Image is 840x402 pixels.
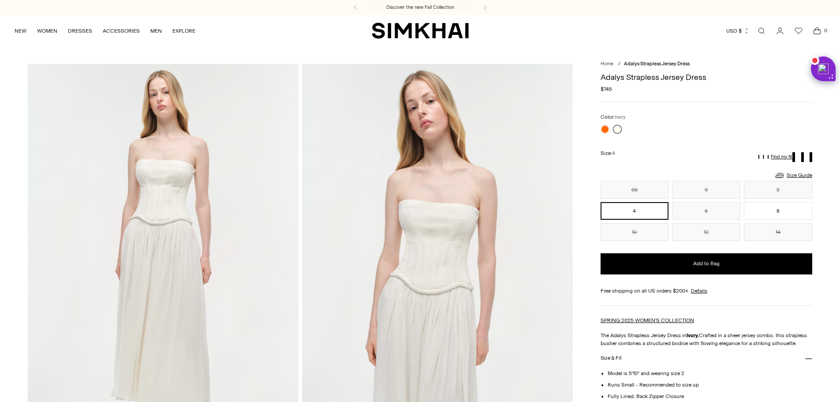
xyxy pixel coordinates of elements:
a: ACCESSORIES [103,21,140,41]
a: WOMEN [37,21,57,41]
button: 14 [744,223,812,241]
strong: Ivory. [687,332,699,338]
a: Home [601,61,613,67]
span: Add to Bag [693,260,720,267]
h1: Adalys Strapless Jersey Dress [601,73,813,81]
label: Color: [601,113,625,121]
button: 00 [601,181,669,199]
a: Wishlist [790,22,807,40]
span: Ivory [615,114,625,120]
button: 10 [601,223,669,241]
span: $745 [601,85,612,93]
a: Size Guide [774,170,812,181]
a: SPRING 2025 WOMEN'S COLLECTION [601,317,694,323]
a: Details [691,287,707,295]
li: Model is 5'10" and wearing size 2 [608,369,813,377]
a: SIMKHAI [372,22,469,39]
span: Adalys Strapless Jersey Dress [624,61,690,67]
li: Fully Lined, Back Zipper Closure [608,392,813,400]
button: 0 [672,181,740,199]
li: Runs Small - Recommended to size up [608,381,813,389]
a: Go to the account page [771,22,789,40]
button: 2 [744,181,812,199]
span: 4 [612,150,615,156]
button: 8 [744,202,812,220]
span: 0 [821,26,829,34]
nav: breadcrumbs [601,60,813,68]
a: MEN [150,21,162,41]
a: NEW [15,21,26,41]
a: Open search modal [753,22,770,40]
div: Free shipping on all US orders $200+ [601,287,813,295]
a: EXPLORE [172,21,195,41]
button: USD $ [726,21,750,41]
button: 6 [672,202,740,220]
button: 12 [672,223,740,241]
h3: Size & Fit [601,355,622,361]
a: DRESSES [68,21,92,41]
button: 4 [601,202,669,220]
a: Open cart modal [808,22,826,40]
p: The Adalys Strapless Jersey Dress in Crafted in a sheer jersey combo, this strapless bustier comb... [601,331,813,347]
label: Size: [601,149,615,158]
div: / [618,60,620,68]
button: Add to Bag [601,253,813,274]
button: Size & Fit [601,347,813,370]
a: Discover the new Fall Collection [386,4,454,11]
